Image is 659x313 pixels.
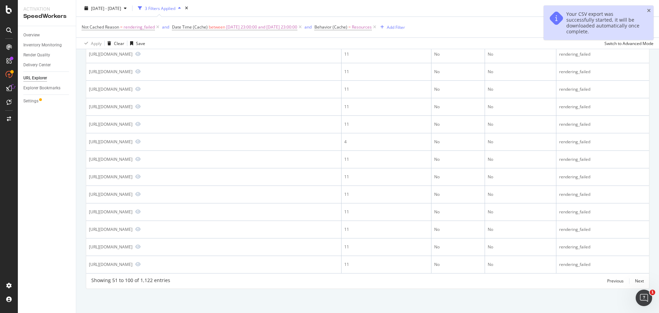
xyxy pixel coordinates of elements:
div: No [488,191,553,198]
div: No [434,51,482,57]
span: [DATE] 23:00:00 and [DATE] 23:00:00 [226,22,297,32]
div: No [488,244,553,250]
div: 11 [344,209,428,215]
div: rendering_failed [559,104,646,110]
div: rendering_failed [559,261,646,268]
div: [URL][DOMAIN_NAME] [89,226,132,232]
div: Showing 51 to 100 of 1,122 entries [91,277,170,285]
div: 11 [344,191,428,198]
div: [URL][DOMAIN_NAME] [89,139,132,145]
div: 11 [344,104,428,110]
span: Behavior (Cache) [314,24,347,30]
div: 11 [344,226,428,233]
button: and [162,24,169,30]
button: Apply [82,38,102,49]
div: 11 [344,261,428,268]
div: [URL][DOMAIN_NAME] [89,86,132,92]
div: No [434,244,482,250]
div: No [488,226,553,233]
div: [URL][DOMAIN_NAME] [89,209,132,215]
a: Settings [23,98,71,105]
a: Render Quality [23,52,71,59]
div: No [488,261,553,268]
div: No [434,69,482,75]
div: rendering_failed [559,69,646,75]
div: 11 [344,244,428,250]
span: = [348,24,351,30]
div: No [434,121,482,127]
div: Render Quality [23,52,50,59]
div: 3 Filters Applied [145,5,175,11]
div: SpeedWorkers [23,12,70,20]
div: No [434,139,482,145]
a: Preview https://www.verizon.com/business/fr-fr/resources/articles/customer-experience-automation-... [135,244,141,249]
div: 11 [344,121,428,127]
div: Apply [91,40,102,46]
div: Overview [23,32,40,39]
div: [URL][DOMAIN_NAME] [89,174,132,180]
div: 4 [344,139,428,145]
div: No [488,174,553,180]
div: Clear [114,40,124,46]
div: Save [136,40,145,46]
div: rendering_failed [559,139,646,145]
div: rendering_failed [559,121,646,127]
div: [URL][DOMAIN_NAME] [89,191,132,197]
div: Next [635,278,644,284]
div: Your CSV export was successfully started, it will be downloaded automatically once complete. [566,11,641,34]
div: 11 [344,174,428,180]
div: No [488,86,553,92]
a: Preview https://www.verizon.com/business/ja-jp/resources/articles/the-four-key-steps-to-improving... [135,174,141,179]
div: No [434,86,482,92]
a: Preview https://www.verizon.com/business/de-de/resources/articles/edge-computing-examples-what-is... [135,52,141,56]
button: 3 Filters Applied [135,3,184,14]
div: rendering_failed [559,156,646,163]
a: Preview https://www.verizon.com/business/de-de/resources/articles/small-business-cyber-security-a... [135,209,141,214]
div: URL Explorer [23,75,47,82]
div: rendering_failed [559,226,646,233]
a: Preview https://www.verizon.com/business/ja-jp/resources/articles/browser-security-zero-trust/ [135,262,141,267]
div: No [434,209,482,215]
div: rendering_failed [559,51,646,57]
span: between [209,24,225,30]
div: rendering_failed [559,191,646,198]
button: Save [636,3,654,14]
div: rendering_failed [559,244,646,250]
div: No [434,156,482,163]
span: Not Cached Reason [82,24,119,30]
a: Preview https://www.verizon.com/business/de-de/resources/articles/hybrid-cloud-security-its-compl... [135,87,141,91]
div: 11 [344,51,428,57]
a: Preview https://www.verizon.com/business/resources/articles/skyword/s4/ [135,104,141,109]
span: Date Time (Cache) [172,24,208,30]
button: Clear [105,38,124,49]
a: Inventory Monitoring [23,42,71,49]
div: No [434,261,482,268]
a: Preview https://www.verizon.com/business/resources/articles/workplace-diversity/utils/common/ [135,227,141,232]
button: and [304,24,312,30]
div: Activation [23,5,70,12]
div: No [434,226,482,233]
span: Resources [352,22,372,32]
div: No [434,191,482,198]
div: rendering_failed [559,209,646,215]
div: No [434,174,482,180]
button: Next [635,277,644,285]
button: [DATE] - [DATE] [82,3,129,14]
div: Add Filter [387,24,405,30]
div: rendering_failed [559,174,646,180]
span: 1 [650,290,655,295]
div: times [184,5,189,12]
div: Settings [23,98,38,105]
span: [DATE] - [DATE] [91,5,121,11]
div: No [488,139,553,145]
a: Preview https://www.verizon.com/business/resources/articles/ar-vr-in-industrial-applications/ [135,192,141,197]
span: = [120,24,123,30]
div: [URL][DOMAIN_NAME] [89,121,132,127]
div: No [488,121,553,127]
button: Add Filter [378,23,405,31]
div: [URL][DOMAIN_NAME] [89,51,132,57]
div: No [488,104,553,110]
div: rendering_failed [559,86,646,92]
